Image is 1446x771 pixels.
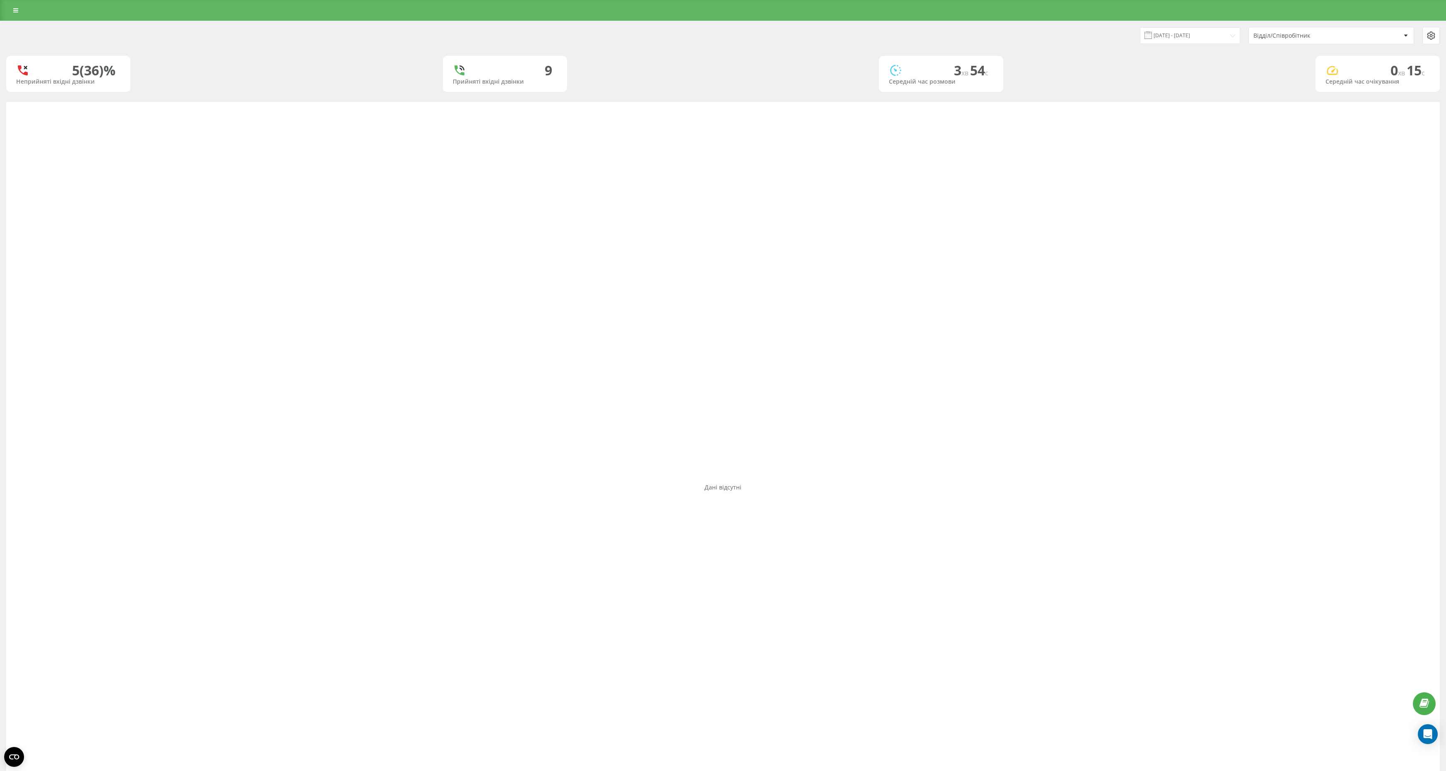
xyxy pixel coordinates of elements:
[4,747,24,767] button: Open CMP widget
[545,63,552,78] div: 9
[954,61,970,79] span: 3
[16,78,121,85] div: Неприйняті вхідні дзвінки
[985,68,988,77] span: c
[970,61,988,79] span: 54
[1390,61,1407,79] span: 0
[1407,61,1425,79] span: 15
[889,78,993,85] div: Середній час розмови
[1253,32,1352,39] div: Відділ/Співробітник
[1398,68,1407,77] span: хв
[1422,68,1425,77] span: c
[1418,724,1438,744] div: Open Intercom Messenger
[453,78,557,85] div: Прийняті вхідні дзвінки
[72,63,116,78] div: 5 (36)%
[961,68,970,77] span: хв
[1325,78,1430,85] div: Середній час очікування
